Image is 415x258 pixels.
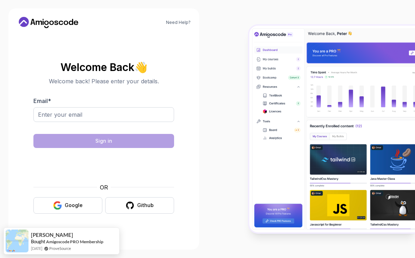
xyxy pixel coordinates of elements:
[33,197,102,214] button: Google
[65,202,83,209] div: Google
[31,232,73,238] span: [PERSON_NAME]
[33,97,51,104] label: Email *
[166,20,191,25] a: Need Help?
[134,61,148,73] span: 👋
[33,77,174,85] p: Welcome back! Please enter your details.
[105,197,174,214] button: Github
[49,245,71,251] a: ProveSource
[51,152,157,179] iframe: Widget containing checkbox for hCaptcha security challenge
[31,245,42,251] span: [DATE]
[137,202,154,209] div: Github
[33,62,174,73] h2: Welcome Back
[46,239,103,245] a: Amigoscode PRO Membership
[249,26,415,232] img: Amigoscode Dashboard
[33,134,174,148] button: Sign in
[17,17,80,28] a: Home link
[6,230,28,252] img: provesource social proof notification image
[100,183,108,192] p: OR
[33,107,174,122] input: Enter your email
[31,239,45,244] span: Bought
[95,137,112,144] div: Sign in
